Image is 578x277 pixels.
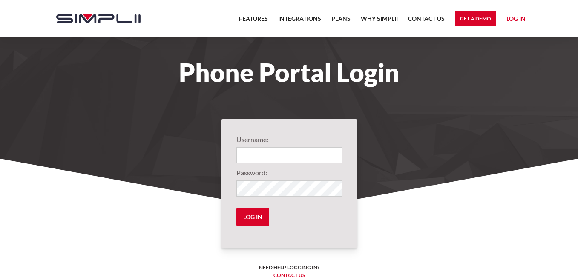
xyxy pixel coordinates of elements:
[331,14,351,29] a: Plans
[506,14,526,26] a: Log in
[236,134,342,233] form: Login
[408,14,445,29] a: Contact US
[236,134,342,145] label: Username:
[236,168,342,178] label: Password:
[48,63,531,82] h1: Phone Portal Login
[56,14,141,23] img: Simplii
[361,14,398,29] a: Why Simplii
[278,14,321,29] a: Integrations
[236,208,269,226] input: Log in
[239,14,268,29] a: Features
[455,11,496,26] a: Get a Demo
